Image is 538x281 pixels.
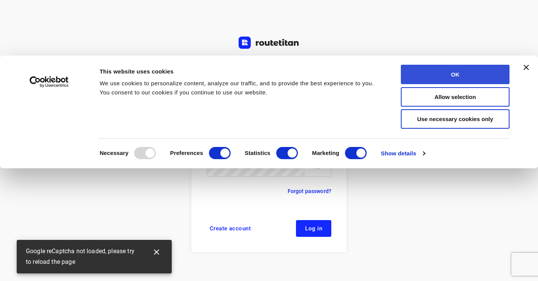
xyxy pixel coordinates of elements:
[207,220,254,237] a: Create account
[381,148,425,159] a: Show details
[524,65,529,70] button: Close banner
[16,76,82,88] a: Usercentrics Cookiebot - opens in a new window
[401,109,510,129] button: Use necessary cookies only
[100,150,128,156] strong: Necessary
[26,246,141,267] span: Google reCaptcha not loaded, please try to reload the page
[210,225,251,232] span: Create account
[401,65,510,84] button: OK
[239,37,299,49] img: Routetitan
[296,220,331,237] button: Log in
[239,37,299,51] a: Routetitan
[305,225,322,232] span: Log in
[288,187,331,196] a: Forgot password?
[100,79,384,97] div: We use cookies to personalize content, analyze our traffic, and to provide the best experience to...
[170,150,203,156] strong: Preferences
[312,150,339,156] strong: Marketing
[100,67,384,76] div: This website uses cookies
[245,150,271,156] strong: Statistics
[401,87,510,107] button: Allow selection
